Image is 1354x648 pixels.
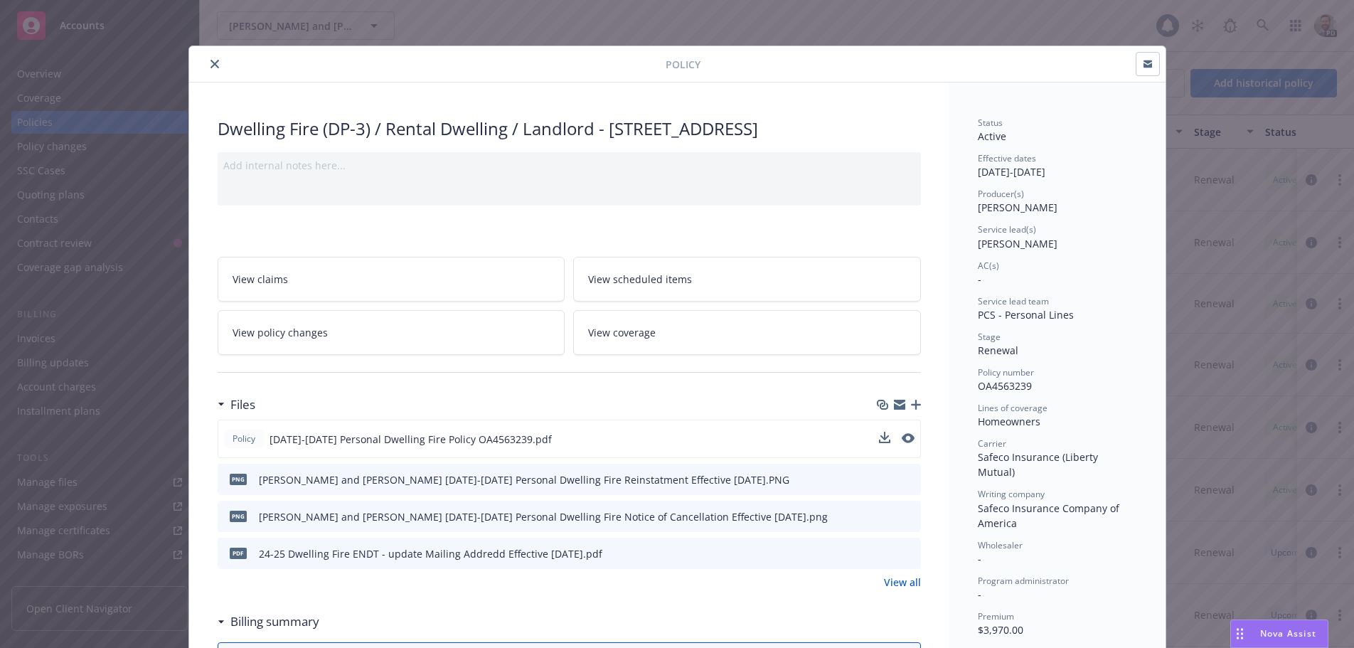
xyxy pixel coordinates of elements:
button: preview file [902,509,915,524]
a: View all [884,575,921,590]
span: [PERSON_NAME] [978,201,1057,214]
button: preview file [902,432,915,447]
span: Policy number [978,366,1034,378]
span: View coverage [588,325,656,340]
span: Nova Assist [1260,627,1316,639]
span: png [230,511,247,521]
button: Nova Assist [1230,620,1328,648]
span: Homeowners [978,415,1040,428]
span: Wholesaler [978,539,1023,551]
div: 24-25 Dwelling Fire ENDT - update Mailing Addredd Effective [DATE].pdf [259,546,602,561]
div: [PERSON_NAME] and [PERSON_NAME] [DATE]-[DATE] Personal Dwelling Fire Notice of Cancellation Effec... [259,509,828,524]
button: download file [880,472,891,487]
span: Active [978,129,1006,143]
span: Safeco Insurance Company of America [978,501,1122,530]
span: Safeco Insurance (Liberty Mutual) [978,450,1101,479]
span: PCS - Personal Lines [978,308,1074,322]
a: View claims [218,257,565,302]
span: OA4563239 [978,379,1032,393]
span: Policy [230,432,258,445]
div: [DATE] - [DATE] [978,152,1137,179]
span: Premium [978,610,1014,622]
div: [PERSON_NAME] and [PERSON_NAME] [DATE]-[DATE] Personal Dwelling Fire Reinstatment Effective [DATE... [259,472,789,487]
h3: Files [230,395,255,414]
span: Producer(s) [978,188,1024,200]
span: - [978,552,981,565]
button: download file [880,546,891,561]
button: download file [880,509,891,524]
span: $3,970.00 [978,623,1023,637]
span: - [978,588,981,601]
span: Lines of coverage [978,402,1048,414]
button: download file [879,432,890,447]
span: Service lead team [978,295,1049,307]
span: Program administrator [978,575,1069,587]
span: Effective dates [978,152,1036,164]
span: Writing company [978,488,1045,500]
span: - [978,272,981,286]
span: View claims [233,272,288,287]
button: download file [879,432,890,443]
div: Billing summary [218,612,319,631]
button: preview file [902,472,915,487]
a: View coverage [573,310,921,355]
span: Status [978,117,1003,129]
button: preview file [902,433,915,443]
button: close [206,55,223,73]
span: [PERSON_NAME] [978,237,1057,250]
span: Carrier [978,437,1006,450]
div: Files [218,395,255,414]
a: View scheduled items [573,257,921,302]
div: Drag to move [1231,620,1249,647]
span: Service lead(s) [978,223,1036,235]
a: View policy changes [218,310,565,355]
button: preview file [902,546,915,561]
div: Add internal notes here... [223,158,915,173]
span: Policy [666,57,700,72]
h3: Billing summary [230,612,319,631]
span: View policy changes [233,325,328,340]
span: Stage [978,331,1001,343]
span: [DATE]-[DATE] Personal Dwelling Fire Policy OA4563239.pdf [270,432,552,447]
span: pdf [230,548,247,558]
div: Dwelling Fire (DP-3) / Rental Dwelling / Landlord - [STREET_ADDRESS] [218,117,921,141]
span: AC(s) [978,260,999,272]
span: Renewal [978,344,1018,357]
span: View scheduled items [588,272,692,287]
span: PNG [230,474,247,484]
